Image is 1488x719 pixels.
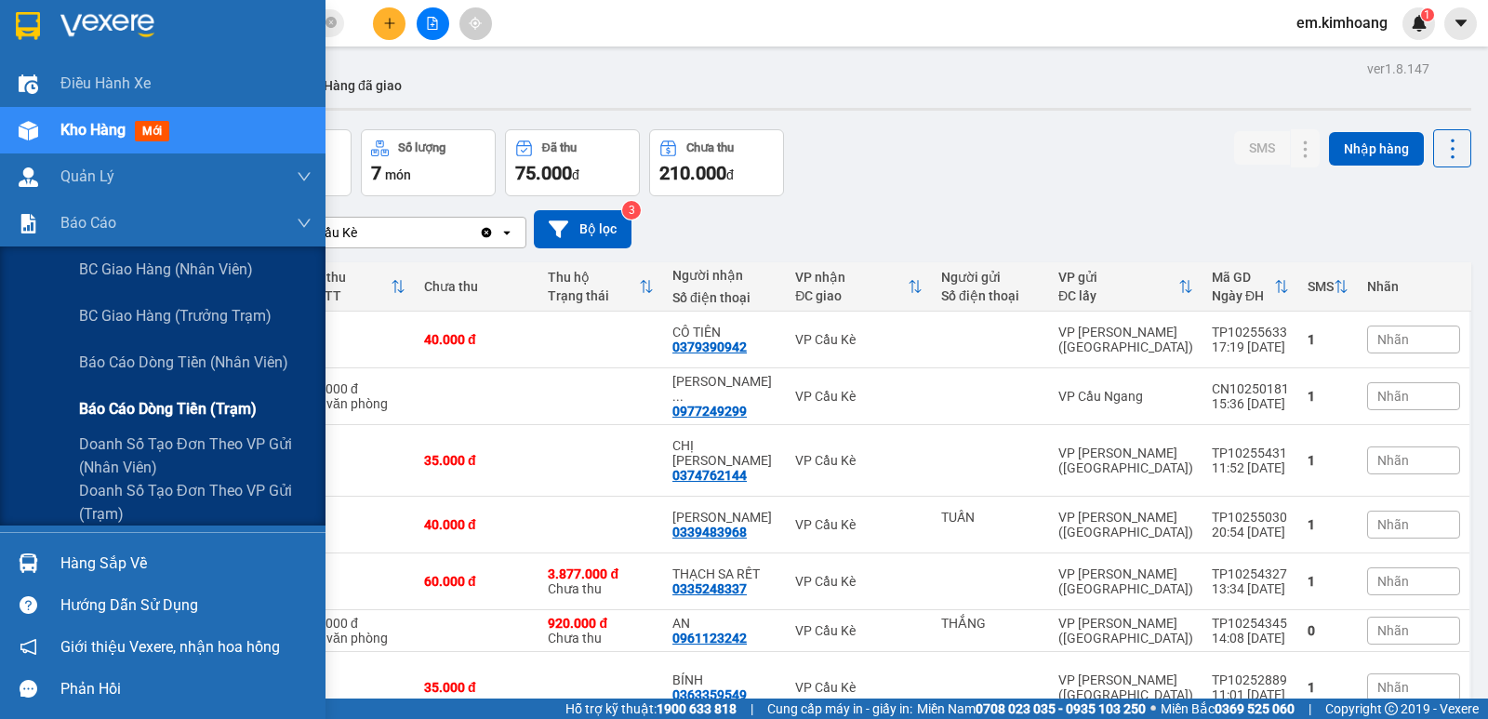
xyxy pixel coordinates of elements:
div: Thu hộ [548,270,639,285]
span: question-circle [20,596,37,614]
div: Mã GD [1212,270,1274,285]
div: CÔ TIÊN [672,325,777,340]
span: down [297,216,312,231]
div: 1 [1308,389,1348,404]
div: Người nhận [672,268,777,283]
img: logo-vxr [16,12,40,40]
div: VP [PERSON_NAME] ([GEOGRAPHIC_DATA]) [1058,325,1193,354]
span: đ [726,167,734,182]
div: 0977249299 [672,404,747,419]
span: Doanh số tạo đơn theo VP gửi (nhân viên) [79,433,312,479]
div: THẮNG [941,616,1040,631]
div: VP Cầu Kè [795,332,923,347]
span: món [385,167,411,182]
div: Chưa thu [548,566,654,596]
div: TP10255633 [1212,325,1289,340]
th: Toggle SortBy [1202,262,1298,312]
div: VP Cầu Kè [795,517,923,532]
div: 1 [1308,332,1348,347]
div: 17:19 [DATE] [1212,340,1289,354]
th: Toggle SortBy [538,262,663,312]
div: HTTT [307,288,391,303]
div: Hướng dẫn sử dụng [60,592,312,619]
div: 20:54 [DATE] [1212,525,1289,539]
div: 40.000 đ [307,616,405,631]
span: 75.000 [515,162,572,184]
span: Miền Nam [917,699,1146,719]
span: Nhãn [1377,574,1409,589]
div: 1 [1308,453,1348,468]
span: ⚪️ [1150,705,1156,712]
span: aim [469,17,482,30]
span: Kho hàng [60,121,126,139]
svg: Clear value [479,225,494,240]
button: Đã thu75.000đ [505,129,640,196]
div: 11:01 [DATE] [1212,687,1289,702]
span: copyright [1385,702,1398,715]
span: ... [672,389,684,404]
span: Doanh số tạo đơn theo VP gửi (trạm) [79,479,312,526]
div: TP10255030 [1212,510,1289,525]
span: 7 [371,162,381,184]
img: icon-new-feature [1411,15,1428,32]
span: mới [135,121,169,141]
svg: open [499,225,514,240]
div: TUẤN CƯỜNG CẦU KÈ [672,374,777,404]
button: plus [373,7,405,40]
img: warehouse-icon [19,167,38,187]
span: notification [20,638,37,656]
div: Chưa thu [686,141,734,154]
span: em.kimhoang [1282,11,1402,34]
span: Điều hành xe [60,72,151,95]
th: Toggle SortBy [298,262,415,312]
div: VP Cầu Ngang [1058,389,1193,404]
span: BC giao hàng (trưởng trạm) [79,304,272,327]
div: 11:52 [DATE] [1212,460,1289,475]
div: 1 [1308,574,1348,589]
th: Toggle SortBy [1049,262,1202,312]
span: 1 [1424,8,1430,21]
div: VP [PERSON_NAME] ([GEOGRAPHIC_DATA]) [1058,616,1193,646]
span: caret-down [1453,15,1469,32]
sup: 3 [622,201,641,220]
div: Chưa thu [424,279,530,294]
div: SMS [1308,279,1334,294]
div: CHỊ HƯƠNG [672,438,777,468]
span: BC giao hàng (nhân viên) [79,258,253,281]
div: 0379390942 [672,340,747,354]
div: 1 [1308,680,1348,695]
div: VP [PERSON_NAME] ([GEOGRAPHIC_DATA]) [1058,510,1193,539]
span: Nhãn [1377,453,1409,468]
div: Số điện thoại [941,288,1040,303]
div: TP10255431 [1212,446,1289,460]
div: TP10254345 [1212,616,1289,631]
div: ver 1.8.147 [1367,59,1429,79]
div: BÍNH [672,672,777,687]
div: 0335248337 [672,581,747,596]
input: Selected VP Cầu Kè. [359,223,361,242]
div: VP Cầu Kè [795,453,923,468]
div: VP [PERSON_NAME] ([GEOGRAPHIC_DATA]) [1058,446,1193,475]
span: Miền Bắc [1161,699,1295,719]
span: close-circle [325,17,337,28]
span: | [1309,699,1311,719]
div: 0 [1308,623,1348,638]
div: 1 [1308,517,1348,532]
div: VP gửi [1058,270,1178,285]
strong: 1900 633 818 [657,701,737,716]
span: Nhãn [1377,332,1409,347]
div: 0339483968 [672,525,747,539]
div: TP10254327 [1212,566,1289,581]
div: TUẤN [941,510,1040,525]
button: Hàng đã giao [309,63,417,108]
div: VP Cầu Kè [795,680,923,695]
div: Phản hồi [60,675,312,703]
button: Nhập hàng [1329,132,1424,166]
img: warehouse-icon [19,553,38,573]
span: plus [383,17,396,30]
div: 0374762144 [672,468,747,483]
div: VP Cầu Kè [795,574,923,589]
div: Đã thu [542,141,577,154]
div: CN10250181 [1212,381,1289,396]
div: TP10252889 [1212,672,1289,687]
